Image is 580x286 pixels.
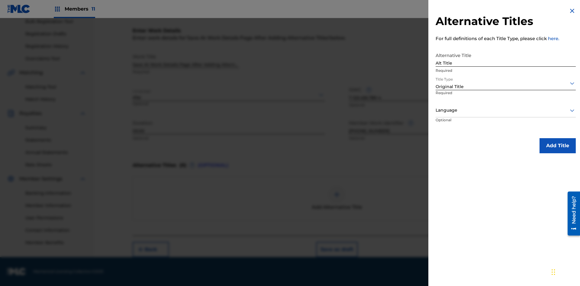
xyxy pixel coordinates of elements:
[92,6,95,12] span: 11
[552,263,555,281] div: Drag
[550,257,580,286] iframe: Chat Widget
[563,189,580,239] iframe: Resource Center
[54,5,61,13] img: Top Rightsholders
[548,36,559,41] a: here.
[436,35,576,42] p: For full definitions of each Title Type, please click
[540,138,576,153] button: Add Title
[436,117,481,131] p: Optional
[436,68,576,73] p: Required
[7,5,31,13] img: MLC Logo
[436,14,576,28] h2: Alternative Titles
[65,5,95,12] span: Members
[436,90,480,104] p: Required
